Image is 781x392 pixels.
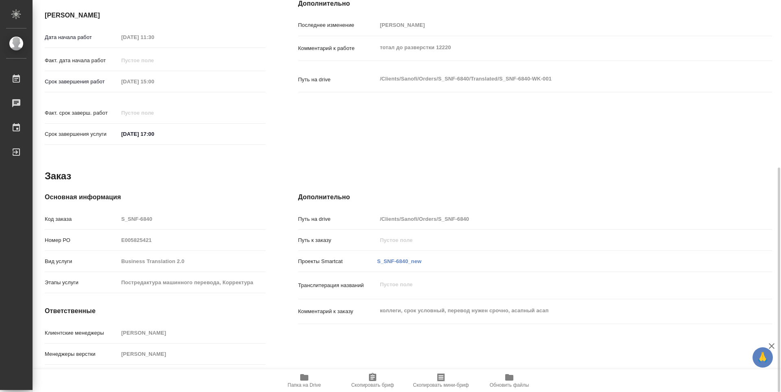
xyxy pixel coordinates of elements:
textarea: тотал до разверстки 12220 [377,41,733,54]
p: Путь на drive [298,215,377,223]
input: Пустое поле [118,277,266,288]
textarea: /Clients/Sanofi/Orders/S_SNF-6840/Translated/S_SNF-6840-WK-001 [377,72,733,86]
p: Последнее изменение [298,21,377,29]
p: Факт. дата начала работ [45,57,118,65]
p: Факт. срок заверш. работ [45,109,118,117]
input: Пустое поле [118,54,190,66]
h2: Заказ [45,170,71,183]
textarea: коллеги, срок условный, перевод нужен срочно, асапный асап [377,304,733,318]
p: Код заказа [45,215,118,223]
p: Комментарий к заказу [298,307,377,316]
input: Пустое поле [377,213,733,225]
input: ✎ Введи что-нибудь [118,128,190,140]
a: S_SNF-6840_new [377,258,421,264]
input: Пустое поле [377,234,733,246]
p: Срок завершения услуги [45,130,118,138]
input: Пустое поле [377,19,733,31]
p: Дата начала работ [45,33,118,41]
button: Папка на Drive [270,369,338,392]
h4: Основная информация [45,192,266,202]
p: Срок завершения работ [45,78,118,86]
p: Путь к заказу [298,236,377,244]
span: 🙏 [756,349,770,366]
span: Обновить файлы [490,382,529,388]
input: Пустое поле [118,76,190,87]
p: Комментарий к работе [298,44,377,52]
button: Скопировать бриф [338,369,407,392]
p: Проекты Smartcat [298,257,377,266]
span: Скопировать мини-бриф [413,382,469,388]
span: Скопировать бриф [351,382,394,388]
p: Клиентские менеджеры [45,329,118,337]
p: Транслитерация названий [298,281,377,290]
input: Пустое поле [118,327,266,339]
input: Пустое поле [118,348,266,360]
input: Пустое поле [118,107,190,119]
h4: Ответственные [45,306,266,316]
input: Пустое поле [118,255,266,267]
p: Этапы услуги [45,279,118,287]
button: 🙏 [753,347,773,368]
p: Номер РО [45,236,118,244]
p: Путь на drive [298,76,377,84]
h4: [PERSON_NAME] [45,11,266,20]
span: Папка на Drive [288,382,321,388]
button: Скопировать мини-бриф [407,369,475,392]
input: Пустое поле [118,234,266,246]
p: Менеджеры верстки [45,350,118,358]
input: Пустое поле [118,31,190,43]
h4: Дополнительно [298,192,772,202]
button: Обновить файлы [475,369,543,392]
p: Вид услуги [45,257,118,266]
input: Пустое поле [118,213,266,225]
